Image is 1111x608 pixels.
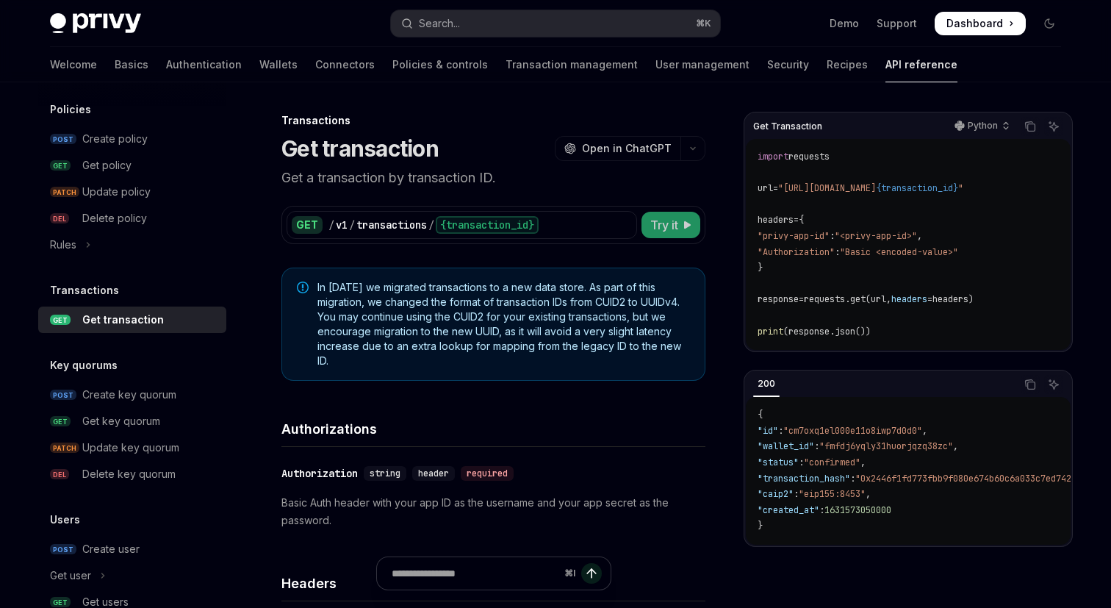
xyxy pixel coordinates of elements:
span: ⌘ K [696,18,711,29]
button: Toggle Rules section [38,232,226,258]
span: DEL [50,469,69,480]
div: Create user [82,540,140,558]
a: Welcome [50,47,97,82]
h5: Transactions [50,282,119,299]
span: GET [50,416,71,427]
span: {transaction_id} [876,182,958,194]
a: User management [655,47,749,82]
a: POSTCreate user [38,536,226,562]
span: POST [50,390,76,401]
span: : [799,457,804,468]
span: url [758,182,773,194]
span: } [758,262,763,273]
a: POSTCreate key quorum [38,382,226,408]
h4: Authorizations [281,419,705,439]
div: / [349,218,355,232]
span: } [758,520,763,532]
span: : [835,246,840,258]
span: , [866,488,871,500]
h1: Get transaction [281,135,439,162]
a: Demo [830,16,859,31]
button: Open in ChatGPT [555,136,680,161]
div: Delete key quorum [82,465,176,483]
span: = [773,182,778,194]
span: PATCH [50,187,79,198]
div: Search... [419,15,460,32]
input: Ask a question... [392,557,558,590]
a: Authentication [166,47,242,82]
span: , [953,440,958,452]
span: "wallet_id" [758,440,814,452]
span: "confirmed" [804,457,860,468]
div: 200 [753,375,780,393]
a: Basics [115,47,148,82]
span: : [778,425,783,437]
div: Rules [50,236,76,254]
a: Security [767,47,809,82]
div: transactions [356,218,427,232]
h5: Users [50,511,80,529]
span: header [418,468,449,479]
span: { [799,214,804,226]
button: Open search [391,10,720,37]
span: string [370,468,400,479]
a: Recipes [827,47,868,82]
div: Transactions [281,113,705,128]
div: / [428,218,434,232]
button: Toggle Get user section [38,562,226,589]
a: Wallets [259,47,298,82]
a: GETGet key quorum [38,408,226,434]
span: GET [50,160,71,171]
div: Get policy [82,157,132,174]
span: " [958,182,963,194]
span: "created_at" [758,504,819,516]
span: , [860,457,866,468]
span: "[URL][DOMAIN_NAME] [778,182,876,194]
div: Update policy [82,183,151,201]
span: : [830,230,835,242]
span: "caip2" [758,488,794,500]
span: POST [50,544,76,555]
span: DEL [50,213,69,224]
svg: Note [297,282,309,293]
button: Copy the contents from the code block [1021,375,1040,394]
span: response [758,293,799,305]
a: PATCHUpdate key quorum [38,434,226,461]
button: Copy the contents from the code block [1021,117,1040,136]
span: "id" [758,425,778,437]
a: Connectors [315,47,375,82]
span: POST [50,134,76,145]
div: Get key quorum [82,412,160,430]
a: Transaction management [506,47,638,82]
button: Toggle dark mode [1038,12,1061,35]
a: Support [877,16,917,31]
span: = [927,293,932,305]
span: 1631573050000 [824,504,891,516]
span: "Authorization" [758,246,835,258]
div: {transaction_id} [436,216,539,234]
span: headers [891,293,927,305]
span: (response.json()) [783,326,871,337]
span: "transaction_hash" [758,473,850,484]
div: / [328,218,334,232]
span: : [819,504,824,516]
span: headers [758,214,794,226]
div: GET [292,216,323,234]
span: Try it [650,216,678,234]
span: "privy-app-id" [758,230,830,242]
span: "status" [758,457,799,468]
span: Get Transaction [753,121,822,132]
span: "fmfdj6yqly31huorjqzq38zc" [819,440,953,452]
span: { [758,409,763,421]
span: In [DATE] we migrated transactions to a new data store. As part of this migration, we changed the... [317,280,690,368]
span: headers) [932,293,974,305]
a: GETGet transaction [38,307,226,333]
p: Get a transaction by transaction ID. [281,168,705,188]
div: Delete policy [82,210,147,227]
span: "<privy-app-id>" [835,230,917,242]
span: "Basic <encoded-value>" [840,246,958,258]
span: , [917,230,922,242]
span: requests.get(url, [804,293,891,305]
span: = [794,214,799,226]
h5: Policies [50,101,91,118]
